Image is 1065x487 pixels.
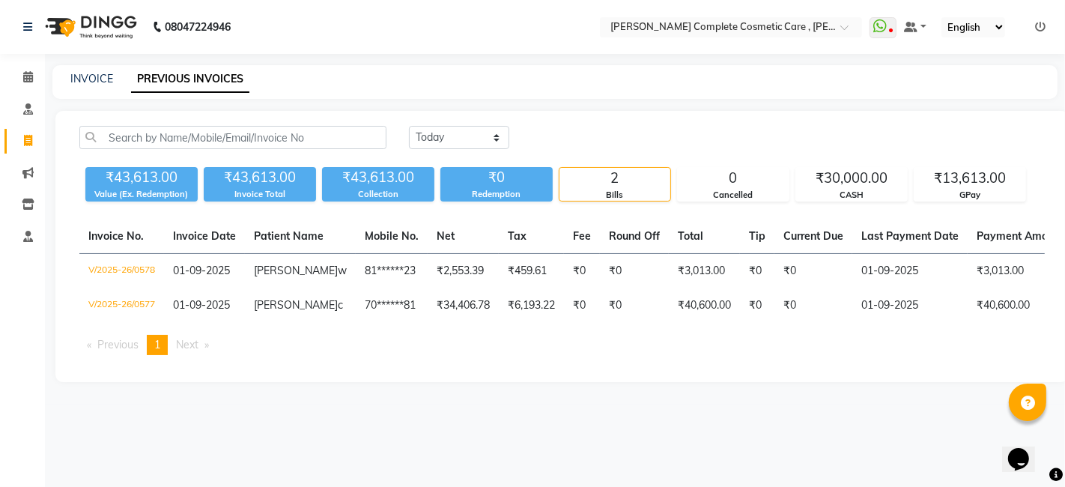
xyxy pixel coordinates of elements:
td: ₹0 [774,288,852,323]
img: logo [38,6,141,48]
span: 1 [154,338,160,351]
nav: Pagination [79,335,1045,355]
div: 2 [559,168,670,189]
td: ₹0 [600,288,669,323]
div: 0 [678,168,789,189]
td: ₹0 [564,254,600,289]
td: ₹3,013.00 [669,254,740,289]
td: ₹0 [600,254,669,289]
td: ₹0 [740,288,774,323]
span: Tax [508,229,527,243]
div: ₹43,613.00 [85,167,198,188]
span: c [338,298,343,312]
div: ₹30,000.00 [796,168,907,189]
div: CASH [796,189,907,202]
div: Value (Ex. Redemption) [85,188,198,201]
span: w [338,264,347,277]
b: 08047224946 [165,6,231,48]
span: Current Due [783,229,843,243]
td: V/2025-26/0577 [79,288,164,323]
span: Fee [573,229,591,243]
div: Redemption [440,188,553,201]
a: PREVIOUS INVOICES [131,66,249,93]
span: Total [678,229,703,243]
td: ₹0 [564,288,600,323]
td: ₹0 [774,254,852,289]
span: [PERSON_NAME] [254,298,338,312]
span: Previous [97,338,139,351]
span: 01-09-2025 [173,298,230,312]
span: Next [176,338,198,351]
span: Mobile No. [365,229,419,243]
td: V/2025-26/0578 [79,254,164,289]
div: ₹43,613.00 [322,167,434,188]
td: ₹6,193.22 [499,288,564,323]
td: ₹459.61 [499,254,564,289]
span: [PERSON_NAME] [254,264,338,277]
div: Cancelled [678,189,789,202]
td: ₹34,406.78 [428,288,499,323]
a: INVOICE [70,72,113,85]
div: GPay [914,189,1025,202]
span: Patient Name [254,229,324,243]
td: 01-09-2025 [852,288,968,323]
span: Tip [749,229,765,243]
td: ₹2,553.39 [428,254,499,289]
div: Bills [559,189,670,202]
iframe: chat widget [1002,427,1050,472]
div: Invoice Total [204,188,316,201]
span: Last Payment Date [861,229,959,243]
td: ₹0 [740,254,774,289]
span: Invoice Date [173,229,236,243]
span: Round Off [609,229,660,243]
div: ₹13,613.00 [914,168,1025,189]
td: 01-09-2025 [852,254,968,289]
div: ₹0 [440,167,553,188]
span: 01-09-2025 [173,264,230,277]
td: ₹40,600.00 [669,288,740,323]
div: Collection [322,188,434,201]
input: Search by Name/Mobile/Email/Invoice No [79,126,386,149]
div: ₹43,613.00 [204,167,316,188]
span: Net [437,229,455,243]
span: Invoice No. [88,229,144,243]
